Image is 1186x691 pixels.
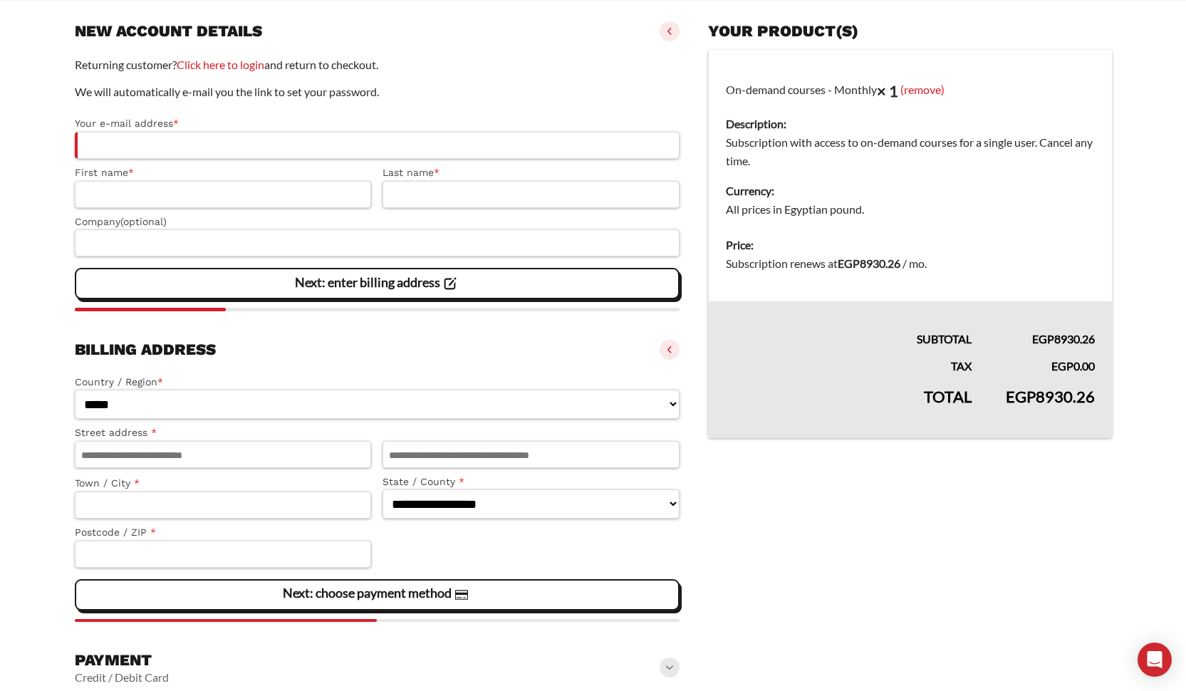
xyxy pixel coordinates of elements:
[726,182,1094,200] dt: Currency:
[838,256,900,270] bdi: 8930.26
[75,165,372,181] label: First name
[75,650,169,670] h3: Payment
[75,21,262,41] h3: New account details
[75,83,680,101] p: We will automatically e-mail you the link to set your password.
[709,375,989,438] th: Total
[726,256,927,270] span: Subscription renews at .
[709,301,989,348] th: Subtotal
[75,374,680,390] label: Country / Region
[75,115,680,132] label: Your e-mail address
[1032,332,1095,345] bdi: 8930.26
[709,50,1112,228] td: On-demand courses - Monthly
[383,165,680,181] label: Last name
[726,236,1094,254] dt: Price:
[900,82,945,95] a: (remove)
[838,256,860,270] span: EGP
[75,214,680,230] label: Company
[709,348,989,375] th: Tax
[726,115,1094,133] dt: Description:
[75,268,680,299] vaadin-button: Next: enter billing address
[902,256,925,270] span: / mo
[75,579,680,611] vaadin-button: Next: choose payment method
[75,475,372,492] label: Town / City
[75,524,372,541] label: Postcode / ZIP
[726,200,1094,219] dd: All prices in Egyptian pound.
[75,670,169,685] vaadin-horizontal-layout: Credit / Debit Card
[1006,387,1095,406] bdi: 8930.26
[177,58,264,71] a: Click here to login
[1032,332,1054,345] span: EGP
[120,216,167,227] span: (optional)
[383,474,680,490] label: State / County
[75,340,216,360] h3: Billing address
[726,133,1094,170] dd: Subscription with access to on-demand courses for a single user. Cancel any time.
[1051,359,1073,373] span: EGP
[1006,387,1036,406] span: EGP
[1138,643,1172,677] div: Open Intercom Messenger
[75,425,372,441] label: Street address
[75,56,680,74] p: Returning customer? and return to checkout.
[877,81,898,100] strong: × 1
[1051,359,1095,373] bdi: 0.00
